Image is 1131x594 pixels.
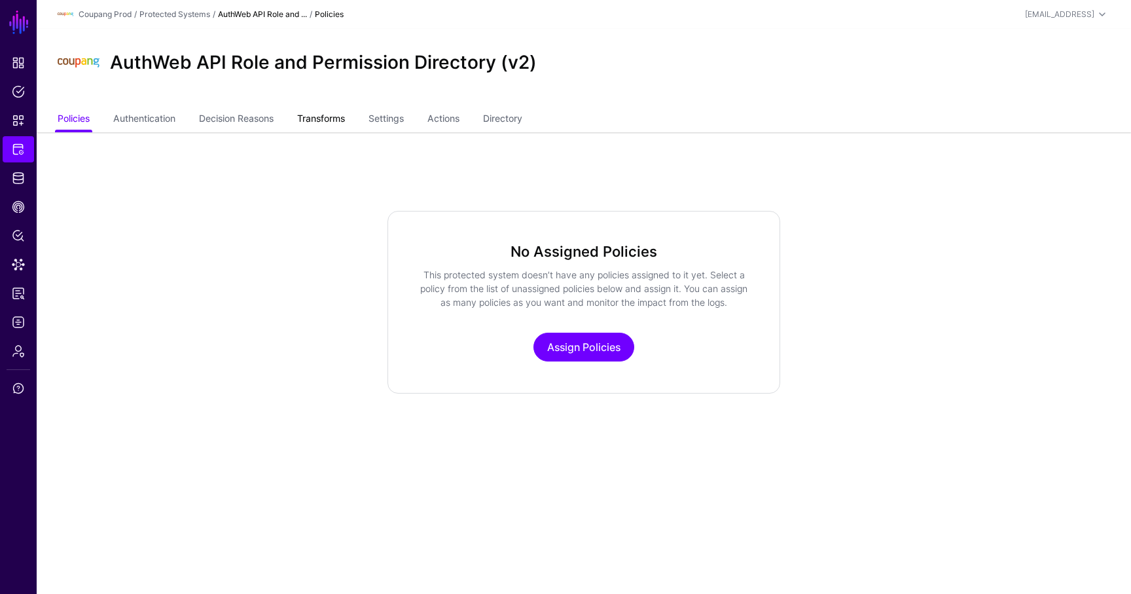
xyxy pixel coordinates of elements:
[3,338,34,364] a: Admin
[315,9,344,19] strong: Policies
[12,143,25,156] span: Protected Systems
[307,9,315,20] div: /
[12,114,25,127] span: Snippets
[427,107,459,132] a: Actions
[58,107,90,132] a: Policies
[113,107,175,132] a: Authentication
[3,165,34,191] a: Identity Data Fabric
[199,107,274,132] a: Decision Reasons
[12,316,25,329] span: Logs
[3,107,34,134] a: Snippets
[12,287,25,300] span: Reports
[12,56,25,69] span: Dashboard
[297,107,345,132] a: Transforms
[12,258,25,271] span: Data Lens
[12,172,25,185] span: Identity Data Fabric
[1025,9,1094,20] div: [EMAIL_ADDRESS]
[3,194,34,220] a: CAEP Hub
[3,136,34,162] a: Protected Systems
[110,52,537,74] h2: AuthWeb API Role and Permission Directory (v2)
[139,9,210,19] a: Protected Systems
[210,9,218,20] div: /
[3,251,34,278] a: Data Lens
[79,9,132,19] a: Coupang Prod
[12,200,25,213] span: CAEP Hub
[420,268,748,309] p: This protected system doesn’t have any policies assigned to it yet. Select a policy from the list...
[483,107,522,132] a: Directory
[3,50,34,76] a: Dashboard
[3,223,34,249] a: Policy Lens
[533,333,634,362] a: Assign Policies
[12,344,25,358] span: Admin
[420,243,748,260] h3: No Assigned Policies
[3,280,34,306] a: Reports
[12,229,25,242] span: Policy Lens
[368,107,404,132] a: Settings
[8,8,30,37] a: SGNL
[3,309,34,335] a: Logs
[58,42,99,84] img: svg+xml;base64,PD94bWwgdmVyc2lvbj0iMS4wIiBlbmNvZGluZz0iVVRGLTgiIHN0YW5kYWxvbmU9Im5vIj8+CjwhLS0gQ3...
[3,79,34,105] a: Policies
[12,382,25,395] span: Support
[12,85,25,98] span: Policies
[58,7,73,22] img: svg+xml;base64,PHN2ZyBpZD0iTG9nbyIgeG1sbnM9Imh0dHA6Ly93d3cudzMub3JnLzIwMDAvc3ZnIiB3aWR0aD0iMTIxLj...
[218,9,307,19] strong: AuthWeb API Role and ...
[132,9,139,20] div: /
